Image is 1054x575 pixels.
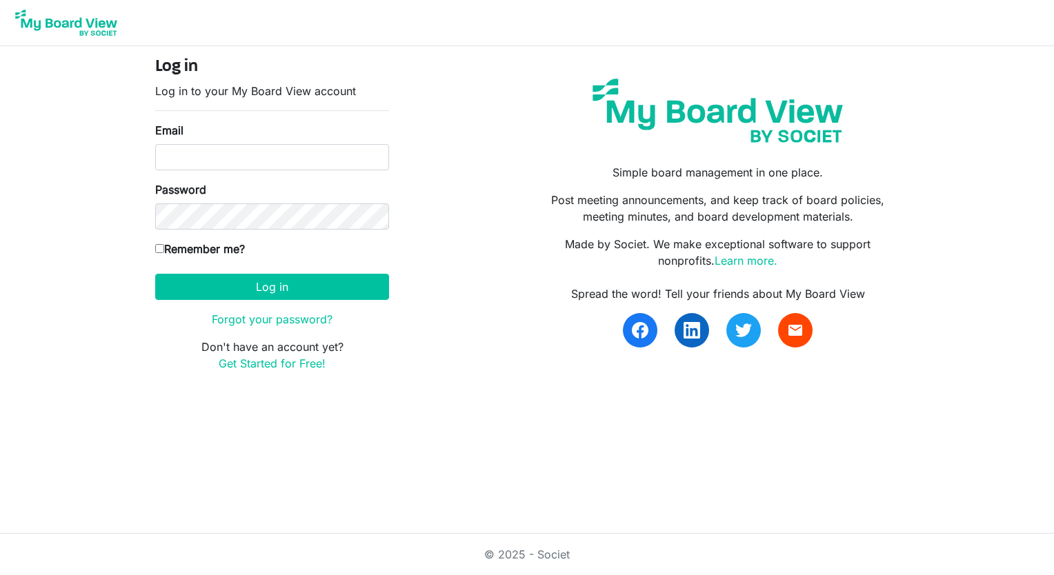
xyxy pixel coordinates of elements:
p: Made by Societ. We make exceptional software to support nonprofits. [537,236,899,269]
a: Learn more. [715,254,777,268]
span: email [787,322,804,339]
img: facebook.svg [632,322,648,339]
label: Password [155,181,206,198]
div: Spread the word! Tell your friends about My Board View [537,285,899,302]
p: Log in to your My Board View account [155,83,389,99]
p: Simple board management in one place. [537,164,899,181]
input: Remember me? [155,244,164,253]
label: Remember me? [155,241,245,257]
p: Don't have an account yet? [155,339,389,372]
label: Email [155,122,183,139]
p: Post meeting announcements, and keep track of board policies, meeting minutes, and board developm... [537,192,899,225]
img: My Board View Logo [11,6,121,40]
img: twitter.svg [735,322,752,339]
a: © 2025 - Societ [484,547,570,561]
a: email [778,313,813,347]
img: linkedin.svg [684,322,700,339]
a: Get Started for Free! [219,356,326,370]
img: my-board-view-societ.svg [582,68,853,153]
h4: Log in [155,57,389,77]
button: Log in [155,274,389,300]
a: Forgot your password? [212,312,332,326]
